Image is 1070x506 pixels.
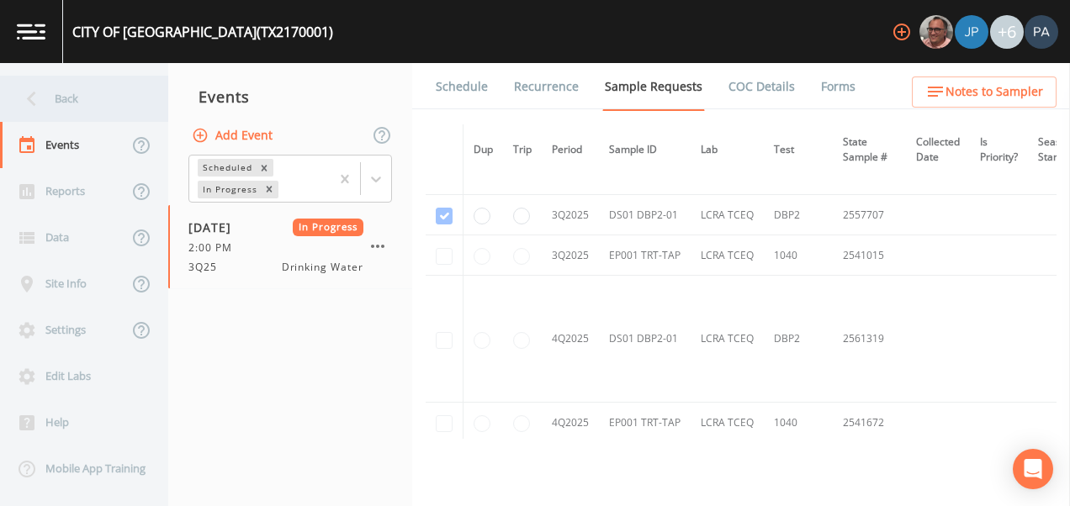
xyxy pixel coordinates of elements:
[726,63,797,110] a: COC Details
[990,15,1024,49] div: +6
[542,403,599,443] td: 4Q2025
[1013,449,1053,489] div: Open Intercom Messenger
[293,219,364,236] span: In Progress
[542,276,599,403] td: 4Q2025
[818,63,858,110] a: Forms
[919,15,954,49] div: Mike Franklin
[764,195,833,235] td: DBP2
[433,63,490,110] a: Schedule
[833,276,906,403] td: 2561319
[833,195,906,235] td: 2557707
[764,403,833,443] td: 1040
[691,124,764,176] th: Lab
[599,403,691,443] td: EP001 TRT-TAP
[970,124,1028,176] th: Is Priority?
[17,24,45,40] img: logo
[168,205,412,289] a: [DATE]In Progress2:00 PM3Q25Drinking Water
[691,276,764,403] td: LCRA TCEQ
[255,159,273,177] div: Remove Scheduled
[599,235,691,276] td: EP001 TRT-TAP
[260,181,278,198] div: Remove In Progress
[188,260,227,275] span: 3Q25
[168,76,412,118] div: Events
[764,235,833,276] td: 1040
[599,195,691,235] td: DS01 DBP2-01
[955,15,988,49] img: 41241ef155101aa6d92a04480b0d0000
[188,219,243,236] span: [DATE]
[188,120,279,151] button: Add Event
[906,124,970,176] th: Collected Date
[764,276,833,403] td: DBP2
[511,63,581,110] a: Recurrence
[198,159,255,177] div: Scheduled
[1025,15,1058,49] img: b17d2fe1905336b00f7c80abca93f3e1
[542,195,599,235] td: 3Q2025
[946,82,1043,103] span: Notes to Sampler
[602,63,705,111] a: Sample Requests
[72,22,333,42] div: CITY OF [GEOGRAPHIC_DATA] (TX2170001)
[833,235,906,276] td: 2541015
[691,403,764,443] td: LCRA TCEQ
[764,124,833,176] th: Test
[691,195,764,235] td: LCRA TCEQ
[691,235,764,276] td: LCRA TCEQ
[542,235,599,276] td: 3Q2025
[198,181,260,198] div: In Progress
[833,124,906,176] th: State Sample #
[954,15,989,49] div: Joshua gere Paul
[188,240,242,256] span: 2:00 PM
[919,15,953,49] img: e2d790fa78825a4bb76dcb6ab311d44c
[912,76,1057,108] button: Notes to Sampler
[503,124,542,176] th: Trip
[542,124,599,176] th: Period
[282,260,363,275] span: Drinking Water
[599,276,691,403] td: DS01 DBP2-01
[599,124,691,176] th: Sample ID
[463,124,504,176] th: Dup
[833,403,906,443] td: 2541672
